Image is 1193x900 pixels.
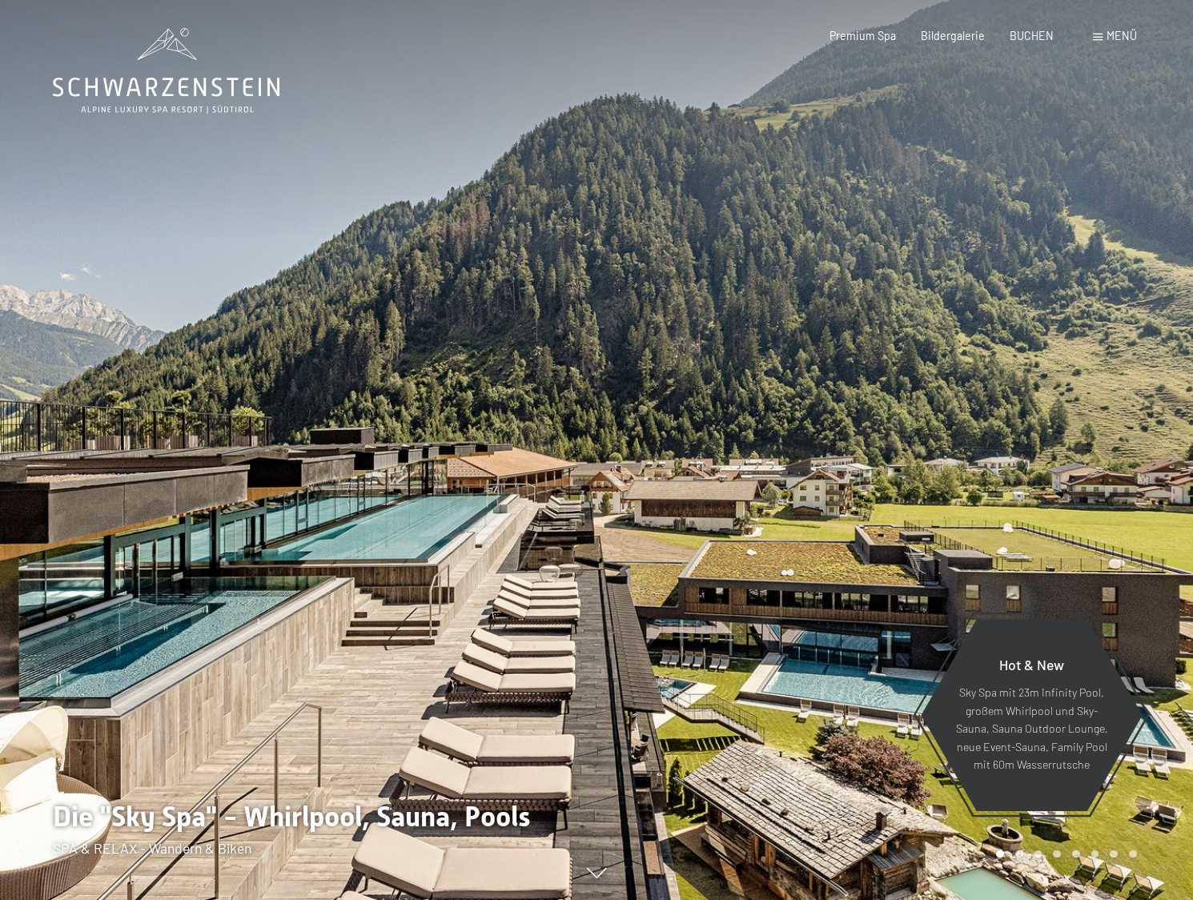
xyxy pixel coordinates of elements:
[920,618,1143,812] a: Hot & New Sky Spa mit 23m Infinity Pool, großem Whirlpool und Sky-Sauna, Sauna Outdoor Lounge, ne...
[921,29,985,42] a: Bildergalerie
[1129,850,1137,858] div: Carousel Page 8
[1072,850,1080,858] div: Carousel Page 5
[1110,850,1118,858] div: Carousel Page 7
[1091,850,1099,858] div: Carousel Page 6
[1034,850,1042,858] div: Carousel Page 3
[829,29,896,42] a: Premium Spa
[1107,29,1137,42] span: Menü
[999,656,1064,673] span: Hot & New
[990,850,1136,858] div: Carousel Pagination
[1015,850,1023,858] div: Carousel Page 2
[996,850,1004,858] div: Carousel Page 1 (Current Slide)
[1053,850,1061,858] div: Carousel Page 4
[955,684,1108,774] p: Sky Spa mit 23m Infinity Pool, großem Whirlpool und Sky-Sauna, Sauna Outdoor Lounge, neue Event-S...
[1010,29,1054,42] a: BUCHEN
